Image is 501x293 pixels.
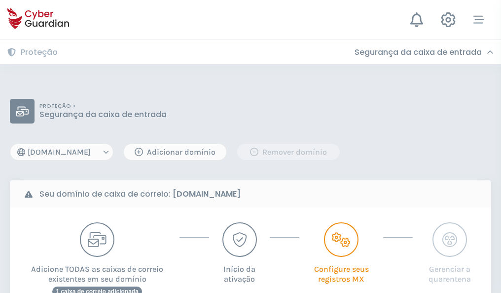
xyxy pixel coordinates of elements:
div: Segurança da caixa de entrada [355,47,494,57]
button: Adicionar domínio [123,143,227,161]
p: Início da ativação [219,257,259,284]
h3: Proteção [21,47,58,57]
strong: [DOMAIN_NAME] [173,188,241,200]
button: Configure seus registros MX [309,222,374,284]
b: Seu domínio de caixa de correio: [39,188,241,200]
p: Segurança da caixa de entrada [39,110,167,120]
button: Remover domínio [237,143,340,161]
p: Gerenciar a quarentena [423,257,476,284]
div: Remover domínio [245,146,332,158]
button: Gerenciar a quarentena [423,222,476,284]
p: Configure seus registros MX [309,257,374,284]
p: PROTEÇÃO > [39,103,167,110]
button: Início da ativação [219,222,259,284]
h3: Segurança da caixa de entrada [355,47,482,57]
p: Adicione TODAS as caixas de correio existentes em seu domínio [25,257,170,284]
div: Adicionar domínio [131,146,219,158]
